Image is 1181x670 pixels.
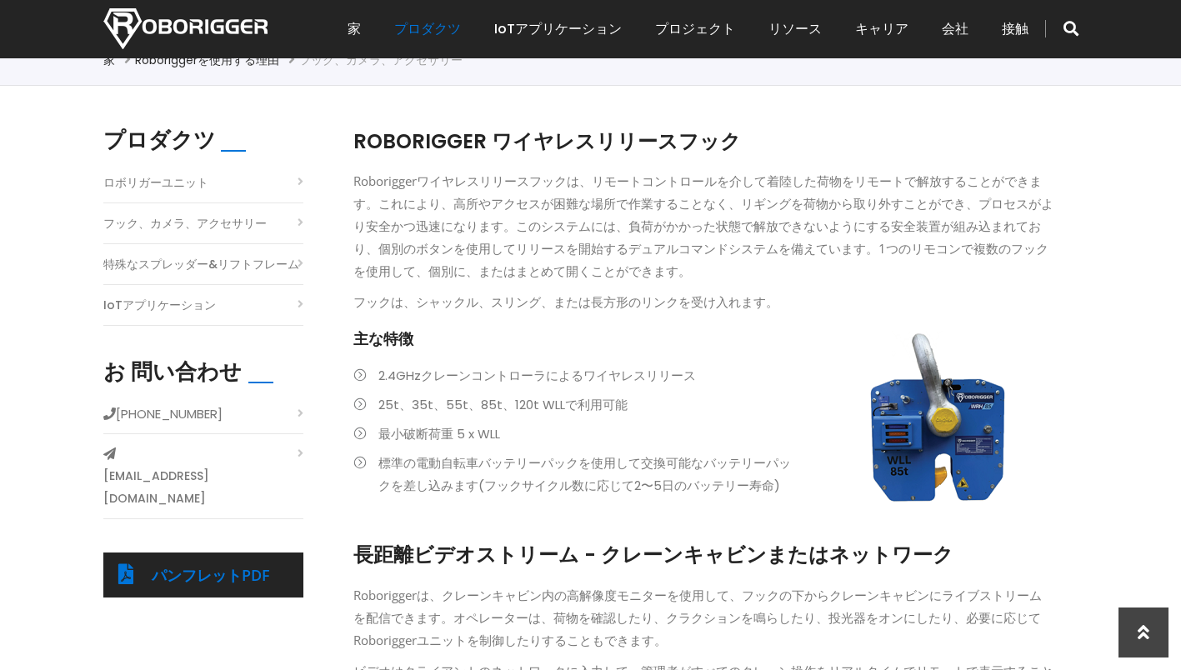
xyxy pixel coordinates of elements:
[353,127,741,155] span: ROBORIGGER ワイヤレスリリースフック
[378,425,500,442] span: 最小破断荷重 5 x WLL
[103,253,299,276] a: 特殊なスプレッダー&リフトフレーム
[103,294,216,317] a: IoTアプリケーション
[855,3,908,55] a: キャリア
[299,50,463,70] li: フック、カメラ、アクセサリー
[348,3,361,55] a: 家
[103,52,115,68] a: 家
[655,3,735,55] a: プロジェクト
[135,52,279,68] a: Roboriggerを使用する理由
[103,8,268,49] img: Nortech
[103,465,303,510] a: [EMAIL_ADDRESS][DOMAIN_NAME]
[103,127,216,153] h2: プロダクツ
[116,405,223,422] font: [PHONE_NUMBER]
[103,212,267,235] a: フック、カメラ、アクセサリー
[103,172,208,194] a: ロボリガーユニット
[353,364,1053,387] li: 2.4GHzクレーンコントローラによるワイヤレスリリース
[353,541,1053,569] h2: 長距離ビデオストリーム - クレーンキャビンまたはネットワーク
[768,3,822,55] a: リソース
[152,565,270,585] a: パンフレットPDF
[942,3,968,55] a: 会社
[353,291,1053,313] p: フックは、シャックル、スリング、または長方形のリンクを受け入れます。
[494,3,622,55] a: IoTアプリケーション
[394,3,461,55] a: プロダクツ
[353,170,1053,282] p: Roboriggerワイヤレスリリースフックは、リモートコントロールを介して着陸した荷物をリモートで解放することができます。これにより、高所やアクセスが困難な場所で作業することなく、リギングを荷...
[1002,3,1028,55] a: 接触
[353,328,1053,349] h4: 主な特徴
[353,584,1053,652] p: Roboriggerは、クレーンキャビン内の高解像度モニターを使用して、フックの下からクレーンキャビンにライブストリームを配信できます。オペレーターは、荷物を確認したり、クラクションを鳴らしたり...
[353,452,1053,497] li: 標準の電動自転車バッテリーパックを使用して交換可能なバッテリーパックを差し込みます(フックサイクル数に応じて2〜5日のバッテリー寿命)
[103,359,242,385] h2: お 問い合わせ
[353,393,1053,416] li: 25t、35t、55t、85t、120t WLLで利用可能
